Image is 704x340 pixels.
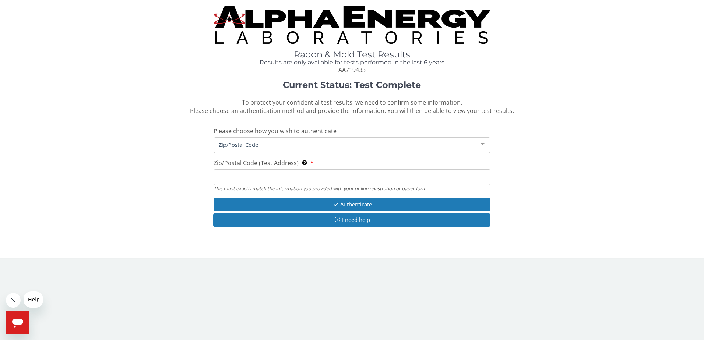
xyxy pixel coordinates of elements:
[214,185,491,192] div: This must exactly match the information you provided with your online registration or paper form.
[217,141,476,149] span: Zip/Postal Code
[214,127,337,135] span: Please choose how you wish to authenticate
[6,293,21,308] iframe: Close message
[6,311,29,334] iframe: Button to launch messaging window
[190,98,514,115] span: To protect your confidential test results, we need to confirm some information. Please choose an ...
[24,291,43,308] iframe: Message from company
[283,79,421,90] strong: Current Status: Test Complete
[214,198,491,211] button: Authenticate
[338,66,366,74] span: AA719433
[214,159,299,167] span: Zip/Postal Code (Test Address)
[213,213,490,227] button: I need help
[214,6,491,44] img: TightCrop.jpg
[214,59,491,66] h4: Results are only available for tests performed in the last 6 years
[214,50,491,59] h1: Radon & Mold Test Results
